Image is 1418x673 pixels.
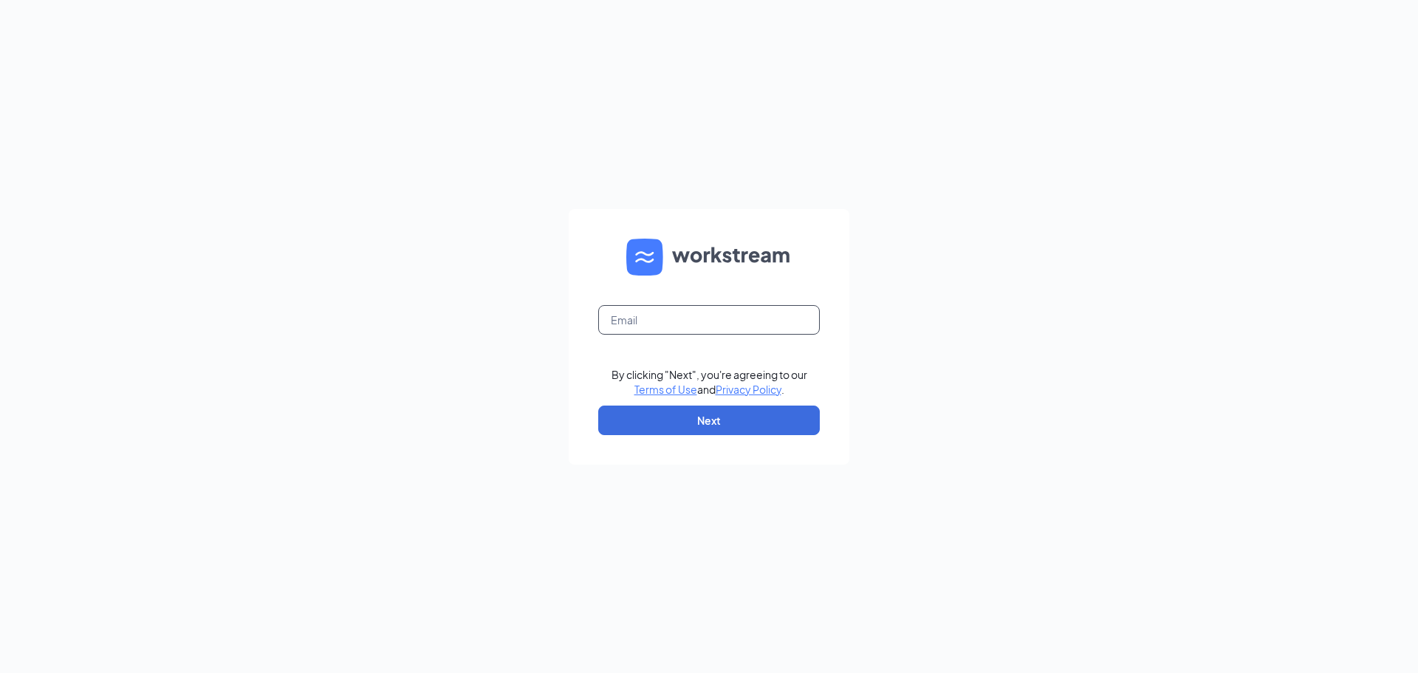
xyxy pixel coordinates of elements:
[716,383,781,396] a: Privacy Policy
[626,239,792,276] img: WS logo and Workstream text
[634,383,697,396] a: Terms of Use
[598,305,820,335] input: Email
[598,406,820,435] button: Next
[612,367,807,397] div: By clicking "Next", you're agreeing to our and .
